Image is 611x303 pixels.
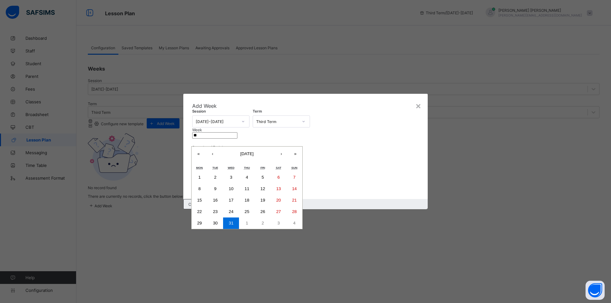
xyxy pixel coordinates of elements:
[271,217,287,229] button: January 3, 2026
[214,175,216,180] abbr: December 2, 2025
[223,172,239,183] button: December 3, 2025
[196,119,238,124] div: [DATE]-[DATE]
[196,166,203,169] abbr: Monday
[288,147,302,161] button: »
[271,206,287,217] button: December 27, 2025
[207,217,223,229] button: December 30, 2025
[207,195,223,206] button: December 16, 2025
[192,183,207,195] button: December 8, 2025
[192,145,228,150] span: Start date / End date
[197,209,202,214] abbr: December 22, 2025
[253,109,262,114] span: Term
[229,198,234,203] abbr: December 17, 2025
[260,186,265,191] abbr: December 12, 2025
[223,206,239,217] button: December 24, 2025
[240,151,254,156] span: [DATE]
[230,175,232,180] abbr: December 3, 2025
[214,186,216,191] abbr: December 9, 2025
[246,221,248,225] abbr: January 1, 2026
[239,217,255,229] button: January 1, 2026
[276,209,281,214] abbr: December 27, 2025
[256,119,298,124] div: Third Term
[276,186,281,191] abbr: December 13, 2025
[291,166,298,169] abbr: Sunday
[260,166,265,169] abbr: Friday
[213,209,218,214] abbr: December 23, 2025
[292,186,297,191] abbr: December 14, 2025
[271,195,287,206] button: December 20, 2025
[206,147,220,161] button: ‹
[197,221,202,225] abbr: December 29, 2025
[260,209,265,214] abbr: December 26, 2025
[293,175,295,180] abbr: December 7, 2025
[213,221,218,225] abbr: December 30, 2025
[223,217,239,229] button: December 31, 2025
[246,175,248,180] abbr: December 4, 2025
[255,195,271,206] button: December 19, 2025
[239,172,255,183] button: December 4, 2025
[217,202,227,207] span: Save
[192,195,207,206] button: December 15, 2025
[262,221,264,225] abbr: January 2, 2026
[276,166,281,169] abbr: Saturday
[192,147,206,161] button: «
[220,147,274,161] button: [DATE]
[286,172,302,183] button: December 7, 2025
[192,103,419,109] span: Add Week
[255,206,271,217] button: December 26, 2025
[213,198,218,203] abbr: December 16, 2025
[245,209,249,214] abbr: December 25, 2025
[293,221,295,225] abbr: January 4, 2026
[197,198,202,203] abbr: December 15, 2025
[255,172,271,183] button: December 5, 2025
[286,195,302,206] button: December 21, 2025
[207,206,223,217] button: December 23, 2025
[286,183,302,195] button: December 14, 2025
[198,186,200,191] abbr: December 8, 2025
[229,209,234,214] abbr: December 24, 2025
[255,217,271,229] button: January 2, 2026
[277,175,280,180] abbr: December 6, 2025
[239,195,255,206] button: December 18, 2025
[228,166,235,169] abbr: Wednesday
[192,217,207,229] button: December 29, 2025
[223,183,239,195] button: December 10, 2025
[239,206,255,217] button: December 25, 2025
[244,166,250,169] abbr: Thursday
[229,186,234,191] abbr: December 10, 2025
[229,221,234,225] abbr: December 31, 2025
[271,172,287,183] button: December 6, 2025
[192,206,207,217] button: December 22, 2025
[274,147,288,161] button: ›
[271,183,287,195] button: December 13, 2025
[262,175,264,180] abbr: December 5, 2025
[286,217,302,229] button: January 4, 2026
[192,109,206,114] span: Session
[223,195,239,206] button: December 17, 2025
[277,221,280,225] abbr: January 3, 2026
[192,127,202,132] label: Week
[260,198,265,203] abbr: December 19, 2025
[198,175,200,180] abbr: December 1, 2025
[239,183,255,195] button: December 11, 2025
[192,172,207,183] button: December 1, 2025
[255,183,271,195] button: December 12, 2025
[286,206,302,217] button: December 28, 2025
[207,172,223,183] button: December 2, 2025
[213,166,218,169] abbr: Tuesday
[292,198,297,203] abbr: December 21, 2025
[245,198,249,203] abbr: December 18, 2025
[276,198,281,203] abbr: December 20, 2025
[188,202,201,207] span: Cancel
[586,281,605,300] button: Open asap
[292,209,297,214] abbr: December 28, 2025
[245,186,249,191] abbr: December 11, 2025
[207,183,223,195] button: December 9, 2025
[415,100,421,111] div: ×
